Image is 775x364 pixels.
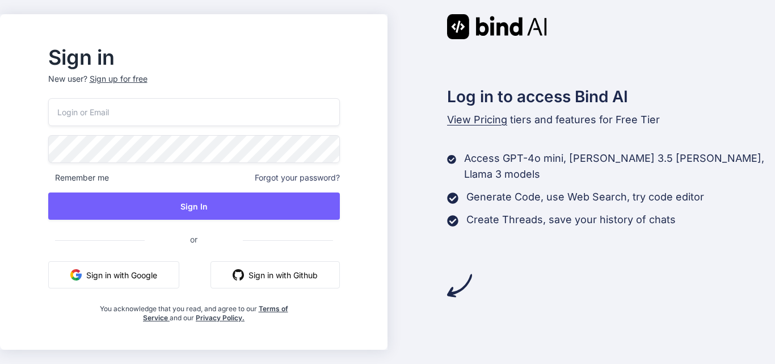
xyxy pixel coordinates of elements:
[145,225,243,253] span: or
[96,298,291,323] div: You acknowledge that you read, and agree to our and our
[466,189,704,205] p: Generate Code, use Web Search, try code editor
[466,212,676,228] p: Create Threads, save your history of chats
[196,313,245,322] a: Privacy Policy.
[70,269,82,281] img: google
[48,261,179,288] button: Sign in with Google
[233,269,244,281] img: github
[447,273,472,298] img: arrow
[464,150,775,182] p: Access GPT-4o mini, [PERSON_NAME] 3.5 [PERSON_NAME], Llama 3 models
[90,73,148,85] div: Sign up for free
[447,112,775,128] p: tiers and features for Free Tier
[447,14,547,39] img: Bind AI logo
[48,73,340,98] p: New user?
[447,85,775,108] h2: Log in to access Bind AI
[48,48,340,66] h2: Sign in
[48,98,340,126] input: Login or Email
[210,261,340,288] button: Sign in with Github
[48,172,109,183] span: Remember me
[255,172,340,183] span: Forgot your password?
[447,114,507,125] span: View Pricing
[48,193,340,220] button: Sign In
[143,304,288,322] a: Terms of Service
